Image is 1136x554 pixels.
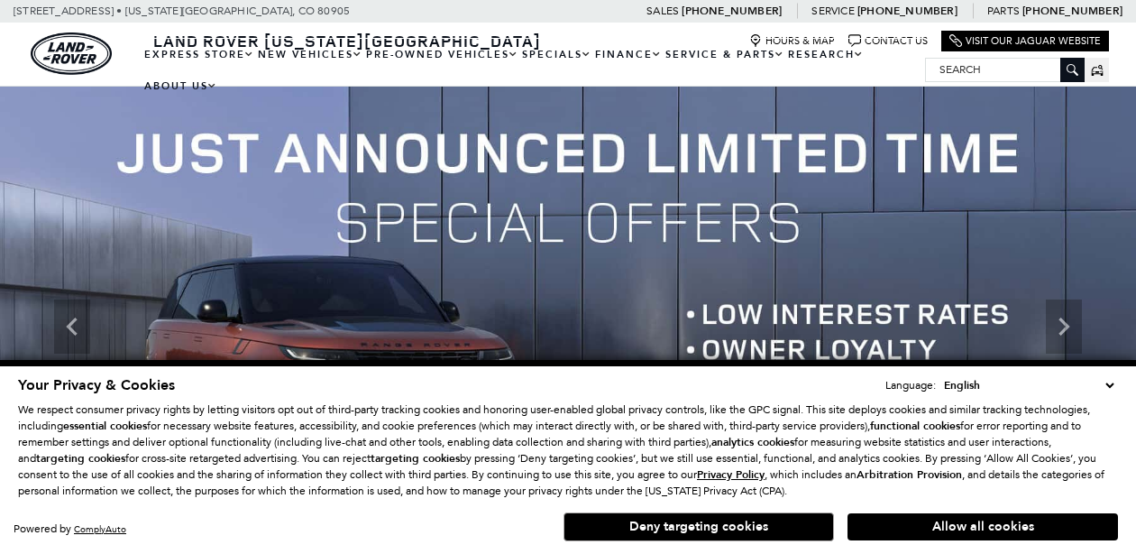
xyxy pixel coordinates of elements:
[153,30,541,51] span: Land Rover [US_STATE][GEOGRAPHIC_DATA]
[371,451,460,466] strong: targeting cookies
[682,4,782,18] a: [PHONE_NUMBER]
[18,402,1118,499] p: We respect consumer privacy rights by letting visitors opt out of third-party tracking cookies an...
[36,451,125,466] strong: targeting cookies
[786,39,866,70] a: Research
[74,523,126,535] a: ComplyAuto
[593,39,664,70] a: Finance
[14,523,126,535] div: Powered by
[926,59,1084,80] input: Search
[364,39,520,70] a: Pre-Owned Vehicles
[857,4,957,18] a: [PHONE_NUMBER]
[848,34,928,48] a: Contact Us
[697,468,765,481] a: Privacy Policy
[142,39,925,102] nav: Main Navigation
[31,32,112,75] a: land-rover
[1046,300,1082,354] div: Next
[142,39,256,70] a: EXPRESS STORE
[563,512,834,541] button: Deny targeting cookies
[847,513,1118,540] button: Allow all cookies
[256,39,364,70] a: New Vehicles
[664,39,786,70] a: Service & Parts
[987,5,1020,17] span: Parts
[711,435,794,449] strong: analytics cookies
[520,39,593,70] a: Specials
[870,419,960,433] strong: functional cookies
[54,300,90,354] div: Previous
[63,419,147,433] strong: essential cookies
[697,467,765,482] u: Privacy Policy
[857,467,962,482] strong: Arbitration Provision
[31,32,112,75] img: Land Rover
[18,375,175,395] span: Your Privacy & Cookies
[142,70,219,102] a: About Us
[1022,4,1122,18] a: [PHONE_NUMBER]
[885,380,936,391] div: Language:
[749,34,835,48] a: Hours & Map
[646,5,679,17] span: Sales
[142,30,552,51] a: Land Rover [US_STATE][GEOGRAPHIC_DATA]
[14,5,350,17] a: [STREET_ADDRESS] • [US_STATE][GEOGRAPHIC_DATA], CO 80905
[811,5,854,17] span: Service
[939,376,1118,394] select: Language Select
[949,34,1101,48] a: Visit Our Jaguar Website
